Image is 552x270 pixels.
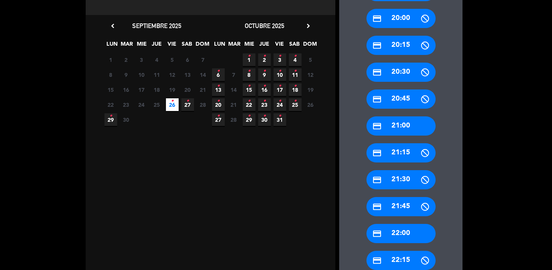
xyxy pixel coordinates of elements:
i: • [278,65,281,77]
span: 28 [197,98,209,111]
i: • [278,95,281,107]
i: • [171,95,174,107]
i: • [248,65,250,77]
i: • [217,80,220,92]
i: • [278,80,281,92]
span: 18 [289,83,302,96]
span: 2 [120,53,133,66]
span: 15 [104,83,117,96]
i: • [248,95,250,107]
i: credit_card [372,121,382,131]
span: 29 [243,113,255,126]
span: SAB [181,40,193,52]
span: 29 [104,113,117,126]
div: 22:00 [366,224,436,243]
span: 25 [289,98,302,111]
span: 1 [104,53,117,66]
i: • [294,65,297,77]
span: 21 [197,83,209,96]
span: LUN [106,40,118,52]
span: MIE [136,40,148,52]
span: VIE [166,40,178,52]
i: chevron_right [304,22,312,30]
span: 10 [274,68,286,81]
span: 9 [120,68,133,81]
i: • [294,50,297,62]
span: 11 [289,68,302,81]
span: 7 [227,68,240,81]
span: JUE [151,40,163,52]
div: 20:45 [366,89,436,109]
span: 5 [304,53,317,66]
span: 14 [227,83,240,96]
i: credit_card [372,94,382,104]
span: MAR [121,40,133,52]
span: LUN [213,40,226,52]
span: 2 [258,53,271,66]
span: DOM [303,40,316,52]
span: 24 [135,98,148,111]
span: 9 [258,68,271,81]
span: 28 [227,113,240,126]
span: 17 [274,83,286,96]
i: • [263,95,266,107]
i: credit_card [372,41,382,50]
span: 25 [151,98,163,111]
span: 18 [151,83,163,96]
div: 21:00 [366,116,436,136]
span: 13 [181,68,194,81]
span: 16 [120,83,133,96]
span: 27 [212,113,225,126]
span: 4 [151,53,163,66]
span: 10 [135,68,148,81]
span: 15 [243,83,255,96]
span: 13 [212,83,225,96]
div: 20:00 [366,9,436,28]
span: 6 [181,53,194,66]
span: DOM [196,40,208,52]
i: credit_card [372,229,382,239]
i: • [263,110,266,122]
span: septiembre 2025 [132,22,181,30]
i: • [248,110,250,122]
div: 21:15 [366,143,436,162]
span: 1 [243,53,255,66]
i: • [263,50,266,62]
span: 31 [274,113,286,126]
i: credit_card [372,256,382,265]
span: 30 [258,113,271,126]
span: 20 [212,98,225,111]
i: credit_card [372,148,382,158]
i: • [294,95,297,107]
i: credit_card [372,14,382,23]
div: 21:30 [366,170,436,189]
i: • [186,95,189,107]
span: VIE [273,40,286,52]
i: • [263,80,266,92]
span: 4 [289,53,302,66]
span: 20 [181,83,194,96]
span: 8 [104,68,117,81]
span: 19 [304,83,317,96]
span: JUE [258,40,271,52]
span: 21 [227,98,240,111]
i: • [217,110,220,122]
span: 3 [135,53,148,66]
span: 7 [197,53,209,66]
i: • [248,80,250,92]
span: 22 [243,98,255,111]
span: 5 [166,53,179,66]
span: 22 [104,98,117,111]
span: 8 [243,68,255,81]
span: octubre 2025 [245,22,284,30]
i: • [278,50,281,62]
i: • [263,65,266,77]
span: 24 [274,98,286,111]
div: 21:45 [366,197,436,216]
span: 27 [181,98,194,111]
i: • [217,65,220,77]
span: 16 [258,83,271,96]
span: 23 [120,98,133,111]
span: 6 [212,68,225,81]
i: • [294,80,297,92]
